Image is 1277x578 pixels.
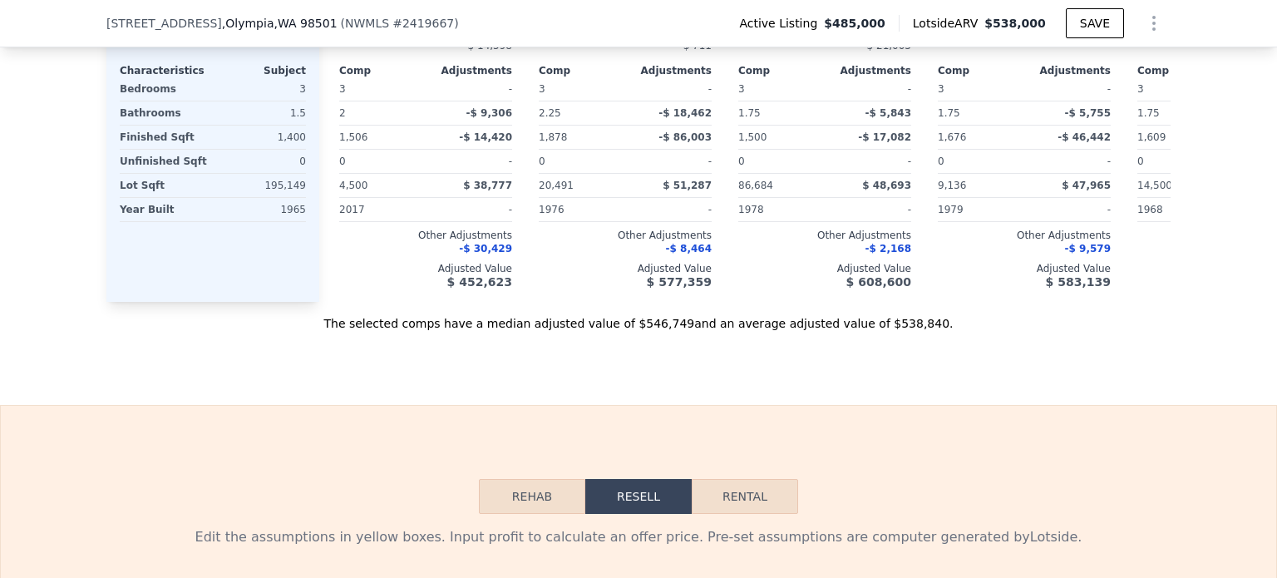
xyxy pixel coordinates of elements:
[539,101,622,125] div: 2.25
[339,64,426,77] div: Comp
[629,150,712,173] div: -
[216,126,306,149] div: 1,400
[216,101,306,125] div: 1.5
[1137,83,1144,95] span: 3
[1028,77,1111,101] div: -
[539,156,545,167] span: 0
[738,262,911,275] div: Adjusted Value
[539,262,712,275] div: Adjusted Value
[739,15,824,32] span: Active Listing
[339,101,422,125] div: 2
[938,101,1021,125] div: 1.75
[339,180,367,191] span: 4,500
[539,64,625,77] div: Comp
[1062,180,1111,191] span: $ 47,965
[339,262,512,275] div: Adjusted Value
[865,243,911,254] span: -$ 2,168
[938,198,1021,221] div: 1979
[120,101,210,125] div: Bathrooms
[539,131,567,143] span: 1,878
[120,150,210,173] div: Unfinished Sqft
[858,131,911,143] span: -$ 17,082
[216,150,306,173] div: 0
[938,156,944,167] span: 0
[426,64,512,77] div: Adjustments
[539,229,712,242] div: Other Adjustments
[938,83,944,95] span: 3
[120,198,210,221] div: Year Built
[738,156,745,167] span: 0
[339,229,512,242] div: Other Adjustments
[984,17,1046,30] span: $538,000
[938,262,1111,275] div: Adjusted Value
[539,198,622,221] div: 1976
[1137,64,1224,77] div: Comp
[1065,107,1111,119] span: -$ 5,755
[120,77,210,101] div: Bedrooms
[647,275,712,289] span: $ 577,359
[824,15,885,32] span: $485,000
[274,17,337,30] span: , WA 98501
[738,180,773,191] span: 86,684
[463,180,512,191] span: $ 38,777
[738,198,821,221] div: 1978
[120,64,213,77] div: Characteristics
[1137,7,1171,40] button: Show Options
[913,15,984,32] span: Lotside ARV
[738,229,911,242] div: Other Adjustments
[466,107,512,119] span: -$ 9,306
[429,77,512,101] div: -
[738,64,825,77] div: Comp
[738,83,745,95] span: 3
[120,174,210,197] div: Lot Sqft
[865,107,911,119] span: -$ 5,843
[222,15,338,32] span: , Olympia
[120,527,1157,547] div: Edit the assumptions in yellow boxes. Input profit to calculate an offer price. Pre-set assumptio...
[938,180,966,191] span: 9,136
[1065,243,1111,254] span: -$ 9,579
[738,101,821,125] div: 1.75
[479,479,585,514] button: Rehab
[663,180,712,191] span: $ 51,287
[666,243,712,254] span: -$ 8,464
[339,198,422,221] div: 2017
[1024,64,1111,77] div: Adjustments
[1058,131,1111,143] span: -$ 46,442
[658,107,712,119] span: -$ 18,462
[106,302,1171,332] div: The selected comps have a median adjusted value of $546,749 and an average adjusted value of $538...
[213,64,306,77] div: Subject
[341,15,459,32] div: ( )
[1066,8,1124,38] button: SAVE
[625,64,712,77] div: Adjustments
[585,479,692,514] button: Resell
[1137,156,1144,167] span: 0
[825,64,911,77] div: Adjustments
[938,229,1111,242] div: Other Adjustments
[339,131,367,143] span: 1,506
[828,150,911,173] div: -
[658,131,712,143] span: -$ 86,003
[862,180,911,191] span: $ 48,693
[1137,198,1220,221] div: 1968
[339,83,346,95] span: 3
[828,77,911,101] div: -
[539,83,545,95] span: 3
[216,198,306,221] div: 1965
[539,180,574,191] span: 20,491
[106,15,222,32] span: [STREET_ADDRESS]
[629,77,712,101] div: -
[120,126,210,149] div: Finished Sqft
[938,131,966,143] span: 1,676
[1137,180,1172,191] span: 14,500
[345,17,389,30] span: NWMLS
[828,198,911,221] div: -
[738,131,767,143] span: 1,500
[429,198,512,221] div: -
[629,198,712,221] div: -
[692,479,798,514] button: Rental
[846,275,911,289] span: $ 608,600
[1028,198,1111,221] div: -
[938,64,1024,77] div: Comp
[1046,275,1111,289] span: $ 583,139
[1137,131,1166,143] span: 1,609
